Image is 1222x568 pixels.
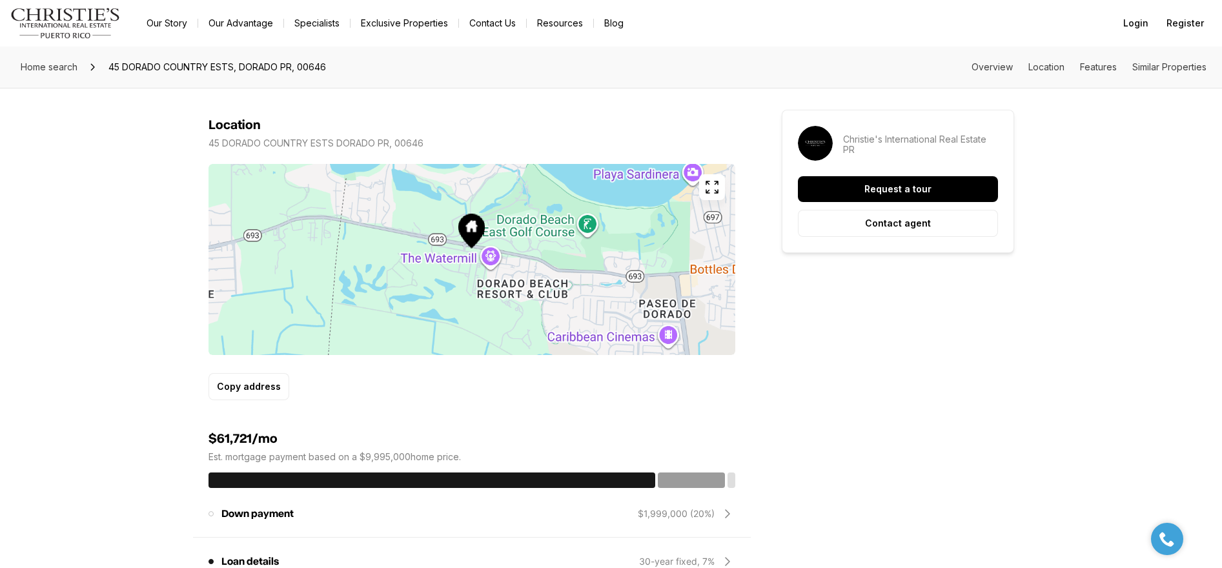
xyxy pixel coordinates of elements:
[15,57,83,77] a: Home search
[209,138,423,148] p: 45 DORADO COUNTRY ESTS DORADO PR, 00646
[594,14,634,32] a: Blog
[639,555,715,568] div: 30-year fixed, 7%
[527,14,593,32] a: Resources
[209,452,735,462] p: Est. mortgage payment based on a $9,995,000 home price.
[864,184,932,194] p: Request a tour
[1028,61,1064,72] a: Skip to: Location
[209,164,735,355] img: Map of 45 DORADO COUNTRY ESTS, DORADO PR, 00646
[209,373,289,400] button: Copy address
[972,61,1013,72] a: Skip to: Overview
[1123,18,1148,28] span: Login
[217,381,281,392] p: Copy address
[865,218,931,228] p: Contact agent
[798,210,998,237] button: Contact agent
[843,134,998,155] p: Christie's International Real Estate PR
[1080,61,1117,72] a: Skip to: Features
[1115,10,1156,36] button: Login
[459,14,526,32] button: Contact Us
[209,117,261,133] h4: Location
[1166,18,1204,28] span: Register
[136,14,198,32] a: Our Story
[798,176,998,202] button: Request a tour
[21,61,77,72] span: Home search
[1159,10,1212,36] button: Register
[221,509,294,519] p: Down payment
[198,14,283,32] a: Our Advantage
[103,57,331,77] span: 45 DORADO COUNTRY ESTS, DORADO PR, 00646
[221,556,279,567] p: Loan details
[209,498,735,529] div: Down payment$1,999,000 (20%)
[351,14,458,32] a: Exclusive Properties
[10,8,121,39] img: logo
[209,431,735,447] h4: $61,721/mo
[1132,61,1207,72] a: Skip to: Similar Properties
[972,62,1207,72] nav: Page section menu
[284,14,350,32] a: Specialists
[638,507,715,520] div: $1,999,000 (20%)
